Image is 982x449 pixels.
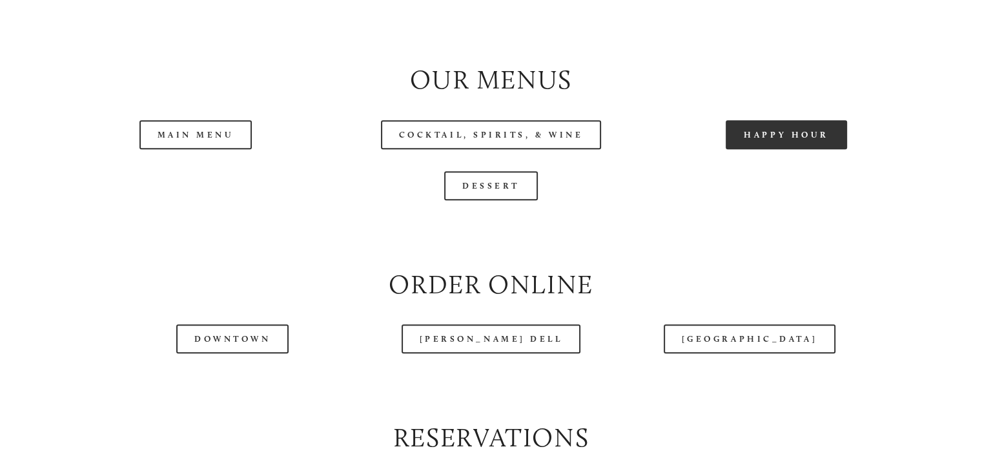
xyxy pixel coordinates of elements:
a: Downtown [176,324,289,353]
a: [PERSON_NAME] Dell [402,324,581,353]
a: Dessert [444,171,538,200]
a: Main Menu [139,120,252,149]
a: Happy Hour [726,120,847,149]
h2: Order Online [59,266,923,303]
a: [GEOGRAPHIC_DATA] [664,324,835,353]
a: Cocktail, Spirits, & Wine [381,120,602,149]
